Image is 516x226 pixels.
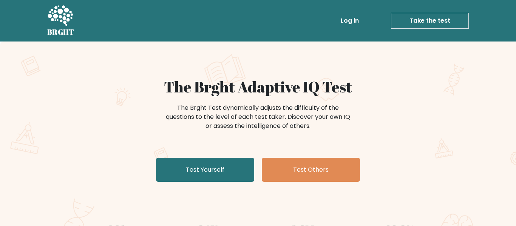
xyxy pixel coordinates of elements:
[391,13,469,29] a: Take the test
[164,103,352,131] div: The Brght Test dynamically adjusts the difficulty of the questions to the level of each test take...
[74,78,442,96] h1: The Brght Adaptive IQ Test
[156,158,254,182] a: Test Yourself
[262,158,360,182] a: Test Others
[47,28,74,37] h5: BRGHT
[47,3,74,38] a: BRGHT
[338,13,362,28] a: Log in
